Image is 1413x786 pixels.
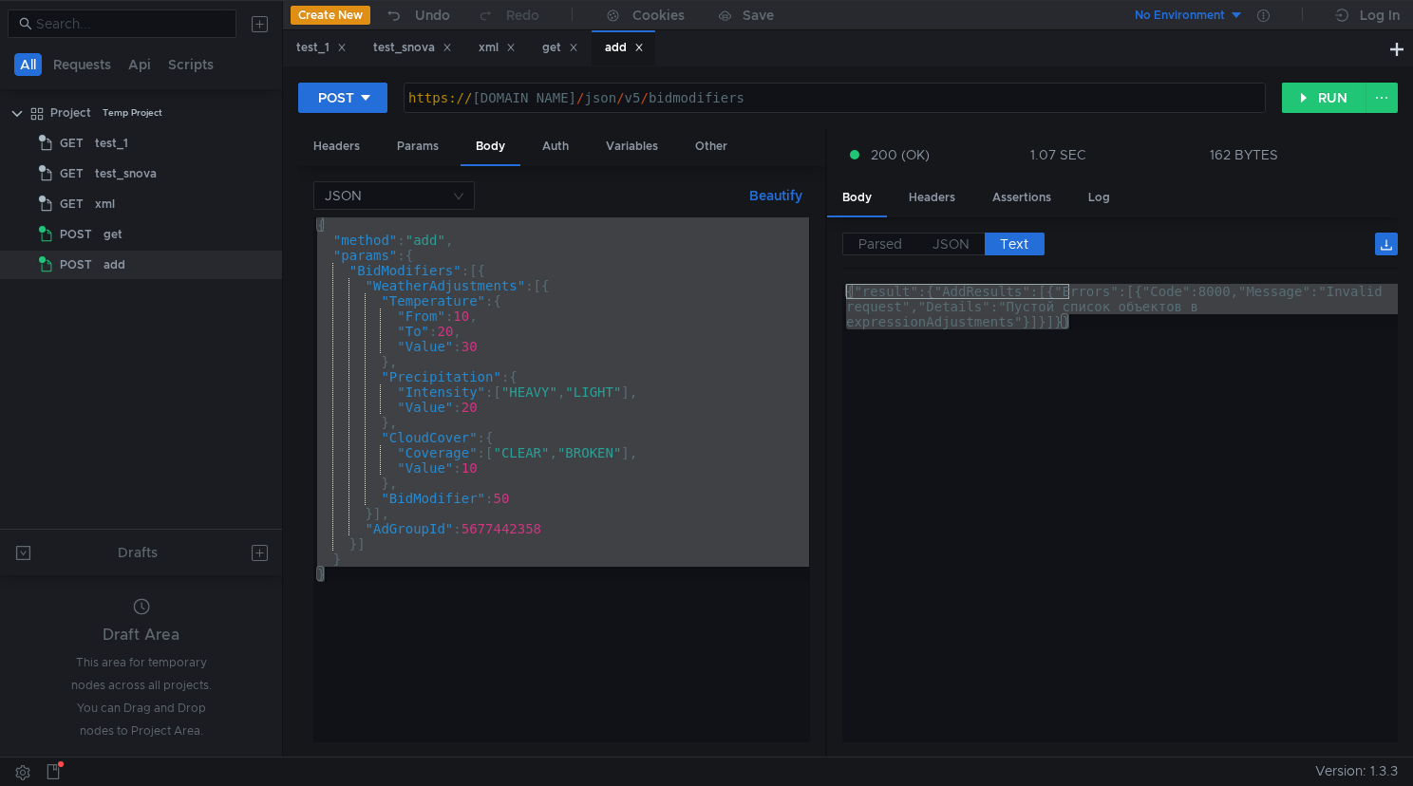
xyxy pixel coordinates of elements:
[1000,235,1028,253] span: Text
[95,190,115,218] div: xml
[103,99,162,127] div: Temp Project
[542,38,578,58] div: get
[95,159,157,188] div: test_snova
[60,251,92,279] span: POST
[632,4,685,27] div: Cookies
[95,129,128,158] div: test_1
[1360,4,1400,27] div: Log In
[506,4,539,27] div: Redo
[415,4,450,27] div: Undo
[1030,146,1086,163] div: 1.07 SEC
[60,190,84,218] span: GET
[527,129,584,164] div: Auth
[1210,146,1278,163] div: 162 BYTES
[827,180,887,217] div: Body
[1135,7,1225,25] div: No Environment
[104,251,125,279] div: add
[104,220,122,249] div: get
[296,38,347,58] div: test_1
[977,180,1066,215] div: Assertions
[47,53,117,76] button: Requests
[461,129,520,166] div: Body
[122,53,157,76] button: Api
[50,99,91,127] div: Project
[373,38,452,58] div: test_snova
[60,159,84,188] span: GET
[36,13,225,34] input: Search...
[162,53,219,76] button: Scripts
[743,9,774,22] div: Save
[14,53,42,76] button: All
[298,83,387,113] button: POST
[370,1,463,29] button: Undo
[933,235,970,253] span: JSON
[591,129,673,164] div: Variables
[479,38,516,58] div: xml
[291,6,370,25] button: Create New
[60,129,84,158] span: GET
[1315,758,1398,785] span: Version: 1.3.3
[1073,180,1125,215] div: Log
[298,129,375,164] div: Headers
[871,144,930,165] span: 200 (OK)
[1282,83,1366,113] button: RUN
[605,38,644,58] div: add
[382,129,454,164] div: Params
[680,129,743,164] div: Other
[318,87,354,108] div: POST
[894,180,970,215] div: Headers
[742,184,810,207] button: Beautify
[60,220,92,249] span: POST
[858,235,902,253] span: Parsed
[463,1,553,29] button: Redo
[118,541,158,564] div: Drafts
